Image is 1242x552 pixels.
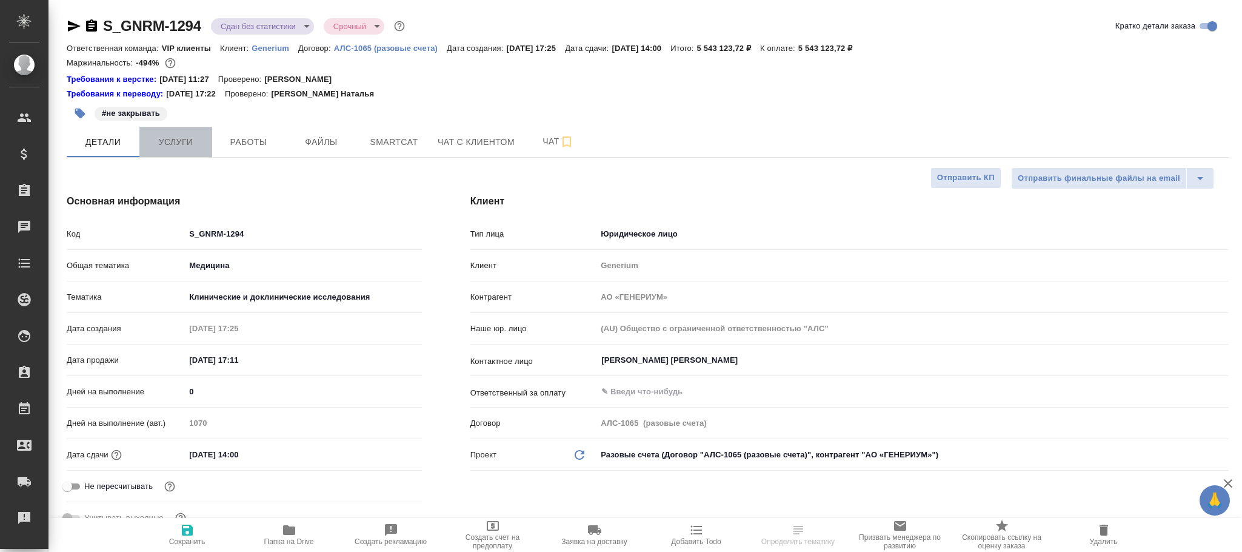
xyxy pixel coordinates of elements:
p: Ответственный за оплату [470,387,597,399]
input: Пустое поле [185,320,291,337]
button: Определить тематику [747,518,849,552]
span: Удалить [1090,537,1118,546]
div: Клинические и доклинические исследования [185,287,421,308]
input: ✎ Введи что-нибудь [185,225,421,243]
input: Пустое поле [596,320,1229,337]
input: ✎ Введи что-нибудь [185,351,291,369]
div: split button [1011,167,1214,189]
span: Создать счет на предоплату [449,533,536,550]
button: 27346412.17 RUB; 38080.00 UAH; [162,55,178,71]
p: Контрагент [470,291,597,303]
span: Отправить КП [937,171,995,185]
p: Проверено: [218,73,265,86]
p: Маржинальность: [67,58,136,67]
span: Папка на Drive [264,537,314,546]
div: Медицина [185,255,421,276]
button: Отправить КП [930,167,1001,189]
p: [DATE] 14:00 [612,44,671,53]
button: Скопировать ссылку [84,19,99,33]
p: #не закрывать [102,107,160,119]
p: 5 543 123,72 ₽ [798,44,861,53]
button: Призвать менеджера по развитию [849,518,951,552]
a: АЛС-1065 (разовые счета) [334,42,447,53]
p: Дата сдачи [67,449,109,461]
button: Скопировать ссылку для ЯМессенджера [67,19,81,33]
span: Чат с клиентом [438,135,515,150]
button: Папка на Drive [238,518,340,552]
button: Добавить тэг [67,100,93,127]
h4: Основная информация [67,194,422,209]
p: Тип лица [470,228,597,240]
h4: Клиент [470,194,1229,209]
input: Пустое поле [596,288,1229,306]
div: Разовые счета (Договор "АЛС-1065 (разовые счета)", контрагент "АО «ГЕНЕРИУМ»") [596,445,1229,465]
button: Заявка на доставку [544,518,646,552]
button: Сохранить [136,518,238,552]
span: Smartcat [365,135,423,150]
span: Сохранить [169,537,205,546]
a: Generium [252,42,298,53]
p: Дата создания [67,323,185,335]
span: Призвать менеджера по развитию [856,533,944,550]
input: Пустое поле [596,414,1229,432]
button: Если добавить услуги и заполнить их объемом, то дата рассчитается автоматически [109,447,124,463]
input: ✎ Введи что-нибудь [185,446,291,463]
svg: Подписаться [559,135,574,149]
button: Создать счет на предоплату [442,518,544,552]
a: Требования к переводу: [67,88,166,100]
button: Open [1222,391,1224,393]
button: 🙏 [1200,485,1230,516]
span: Кратко детали заказа [1115,20,1195,32]
p: Дата создания: [447,44,506,53]
span: 🙏 [1204,488,1225,513]
span: Добавить Todo [671,537,721,546]
p: Договор: [298,44,334,53]
p: Дата продажи [67,354,185,366]
span: Чат [529,134,587,149]
input: Пустое поле [185,414,421,432]
button: Выбери, если сб и вс нужно считать рабочими днями для выполнения заказа. [173,510,189,526]
button: Доп статусы указывают на важность/срочность заказа [392,18,407,34]
p: Дней на выполнение [67,386,185,398]
button: Добавить Todo [646,518,747,552]
p: [PERSON_NAME] [264,73,341,86]
div: Сдан без статистики [324,18,384,35]
p: [DATE] 11:27 [159,73,218,86]
span: Создать рекламацию [355,537,427,546]
p: Проект [470,449,497,461]
p: Дата сдачи: [565,44,612,53]
p: Общая тематика [67,260,185,272]
button: Отправить финальные файлы на email [1011,167,1187,189]
p: Контактное лицо [470,355,597,368]
button: Open [1222,359,1224,362]
p: Клиент: [220,44,252,53]
p: Наше юр. лицо [470,323,597,335]
a: S_GNRM-1294 [103,18,201,34]
button: Включи, если не хочешь, чтобы указанная дата сдачи изменилась после переставления заказа в 'Подтв... [162,479,178,494]
p: Договор [470,417,597,429]
p: АЛС-1065 (разовые счета) [334,44,447,53]
p: Ответственная команда: [67,44,162,53]
a: Требования к верстке: [67,73,159,86]
span: Определить тематику [761,537,835,546]
span: Услуги [147,135,205,150]
span: не закрывать [93,107,169,118]
button: Скопировать ссылку на оценку заказа [951,518,1053,552]
span: Не пересчитывать [84,480,153,493]
input: ✎ Введи что-нибудь [600,385,1184,399]
p: [PERSON_NAME] Наталья [271,88,383,100]
span: Файлы [292,135,350,150]
span: Скопировать ссылку на оценку заказа [958,533,1046,550]
div: Нажми, чтобы открыть папку с инструкцией [67,73,159,86]
p: -494% [136,58,162,67]
button: Удалить [1053,518,1155,552]
button: Сдан без статистики [217,21,299,32]
button: Создать рекламацию [340,518,442,552]
span: Заявка на доставку [561,537,627,546]
span: Работы [219,135,278,150]
div: Юридическое лицо [596,224,1229,244]
p: Клиент [470,260,597,272]
span: Детали [74,135,132,150]
div: Сдан без статистики [211,18,314,35]
p: Код [67,228,185,240]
